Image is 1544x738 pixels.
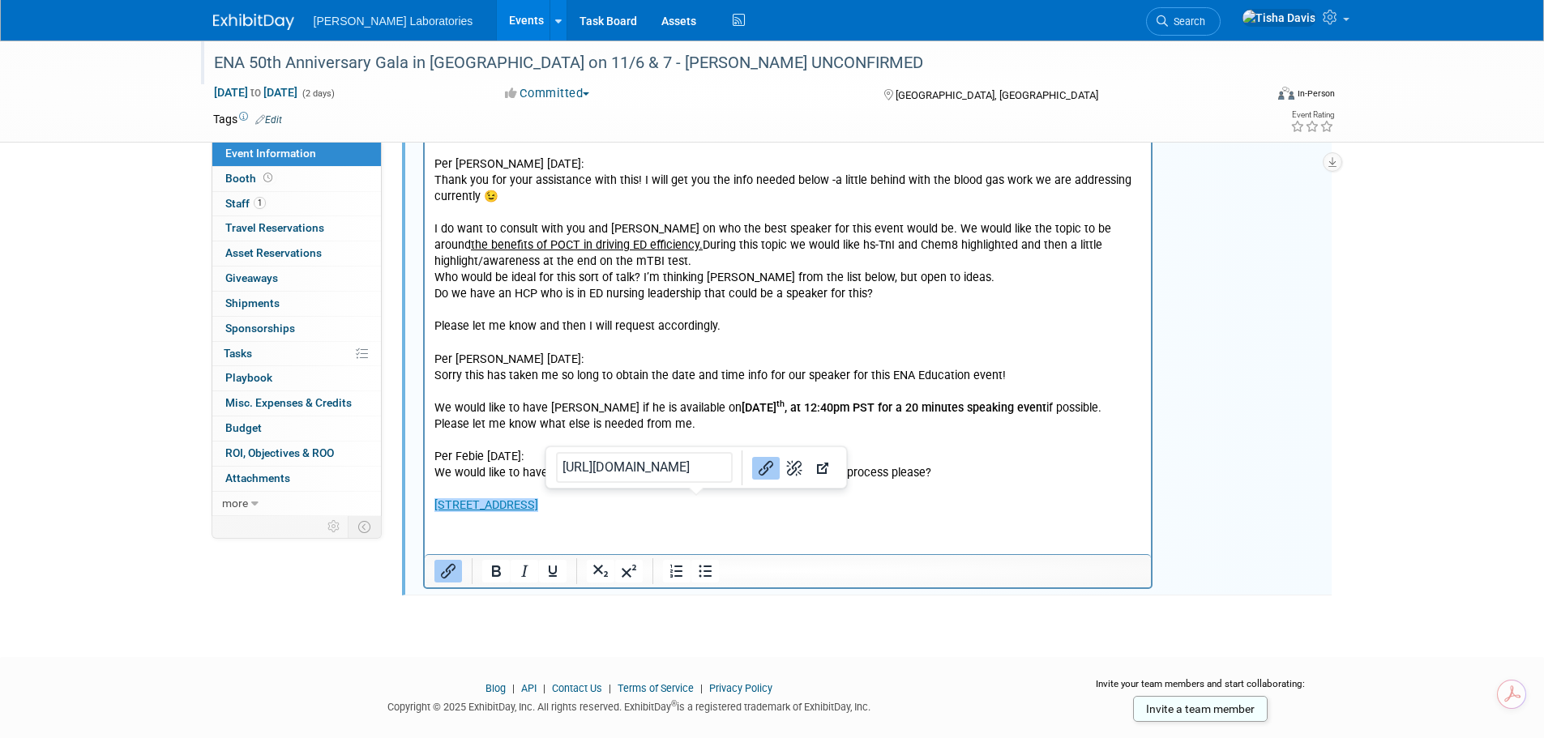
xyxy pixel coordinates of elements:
[254,197,266,209] span: 1
[225,147,316,160] span: Event Information
[213,696,1046,715] div: Copyright © 2025 ExhibitDay, Inc. All rights reserved. ExhibitDay is a registered trademark of Ex...
[213,85,298,100] span: [DATE] [DATE]
[225,396,352,409] span: Misc. Expenses & Credits
[212,142,381,166] a: Event Information
[212,267,381,291] a: Giveaways
[752,457,780,480] button: Link
[225,322,295,335] span: Sponsorships
[255,114,282,126] a: Edit
[212,292,381,316] a: Shipments
[212,216,381,241] a: Travel Reservations
[896,89,1098,101] span: [GEOGRAPHIC_DATA], [GEOGRAPHIC_DATA]
[1146,7,1221,36] a: Search
[225,271,278,284] span: Giveaways
[225,172,276,185] span: Booth
[208,49,1240,78] div: ENA 50th Anniversary Gala in [GEOGRAPHIC_DATA] on 11/6 & 7 - [PERSON_NAME] UNCONFIRMED
[225,197,266,210] span: Staff
[212,317,381,341] a: Sponsorships
[212,467,381,491] a: Attachments
[225,446,334,459] span: ROI, Objectives & ROO
[671,699,677,708] sup: ®
[212,492,381,516] a: more
[225,221,324,234] span: Travel Reservations
[499,85,596,102] button: Committed
[1133,696,1268,722] a: Invite a team member
[1242,9,1316,27] img: Tisha Davis
[224,347,252,360] span: Tasks
[212,167,381,191] a: Booth
[212,342,381,366] a: Tasks
[212,241,381,266] a: Asset Reservations
[301,88,335,99] span: (2 days)
[212,416,381,441] a: Budget
[1168,15,1205,28] span: Search
[213,14,294,30] img: ExhibitDay
[320,516,349,537] td: Personalize Event Tab Strip
[225,471,290,484] span: Attachments
[348,516,381,537] td: Toggle Event Tabs
[225,371,272,384] span: Playbook
[709,682,772,694] a: Privacy Policy
[212,192,381,216] a: Staff1
[225,296,280,309] span: Shipments
[225,246,322,259] span: Asset Reservations
[222,497,248,510] span: more
[213,111,282,127] td: Tags
[1169,84,1336,109] div: Event Format
[225,421,262,434] span: Budget
[212,442,381,466] a: ROI, Objectives & ROO
[314,15,473,28] span: [PERSON_NAME] Laboratories
[260,172,276,184] span: Booth not reserved yet
[212,391,381,416] a: Misc. Expenses & Credits
[1278,87,1294,100] img: Format-Inperson.png
[212,366,381,390] a: Playbook
[248,86,263,99] span: to
[809,457,836,480] button: Open link
[556,452,733,483] input: Link
[1290,111,1334,119] div: Event Rating
[1297,87,1335,100] div: In-Person
[781,457,808,480] button: Remove link
[1070,677,1332,702] div: Invite your team members and start collaborating:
